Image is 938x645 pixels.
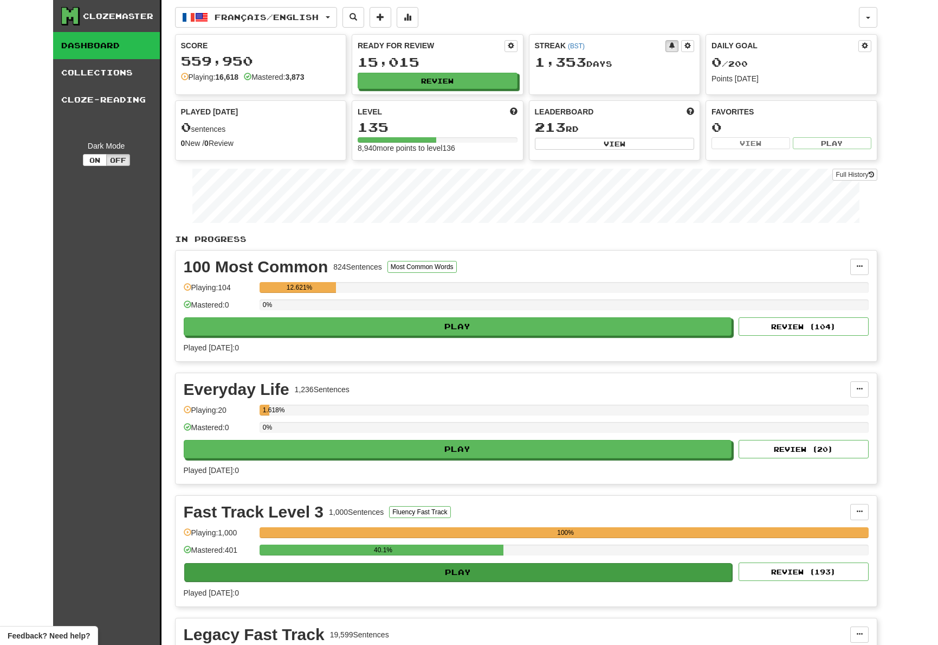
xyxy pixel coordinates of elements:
span: 1,353 [535,54,586,69]
div: Ready for Review [358,40,504,51]
div: Mastered: 0 [184,422,254,440]
div: Playing: [181,72,239,82]
div: Everyday Life [184,381,289,398]
button: On [83,154,107,166]
div: 100% [263,527,869,538]
button: Play [793,137,871,149]
button: Review [358,73,517,89]
div: Points [DATE] [711,73,871,84]
span: Open feedback widget [8,630,90,641]
button: Off [106,154,130,166]
button: Fluency Fast Track [389,506,450,518]
strong: 3,873 [285,73,304,81]
span: 0 [711,54,722,69]
div: Fast Track Level 3 [184,504,324,520]
button: Play [184,317,732,336]
div: 1.618% [263,405,269,416]
div: Legacy Fast Track [184,627,325,643]
div: sentences [181,120,341,135]
div: Clozemaster [83,11,153,22]
span: 213 [535,119,566,135]
a: Dashboard [53,32,160,59]
div: 40.1% [263,545,503,555]
button: View [535,138,695,150]
div: Mastered: 0 [184,299,254,317]
p: In Progress [175,234,877,245]
a: Collections [53,59,160,86]
div: 100 Most Common [184,259,328,275]
button: Play [184,440,732,458]
strong: 0 [181,139,185,148]
span: Français / English [215,12,319,22]
button: Review (104) [739,317,869,336]
div: Score [181,40,341,51]
span: Played [DATE]: 0 [184,589,239,597]
strong: 16,618 [215,73,238,81]
span: Played [DATE] [181,106,238,117]
span: This week in points, UTC [687,106,694,117]
button: More stats [397,7,418,28]
div: Dark Mode [61,141,152,151]
button: Search sentences [342,7,364,28]
div: 8,940 more points to level 136 [358,143,517,154]
div: Daily Goal [711,40,858,52]
div: Favorites [711,106,871,117]
div: Playing: 104 [184,282,254,300]
a: Full History [832,169,877,181]
span: Score more points to level up [510,106,517,117]
button: View [711,137,790,149]
span: Played [DATE]: 0 [184,343,239,352]
a: Cloze-Reading [53,86,160,113]
div: 559,950 [181,54,341,68]
div: 19,599 Sentences [330,629,389,640]
div: 0 [711,120,871,134]
button: Play [184,563,733,582]
div: 15,015 [358,55,517,69]
div: 135 [358,120,517,134]
div: rd [535,120,695,135]
span: Leaderboard [535,106,594,117]
button: Review (193) [739,563,869,581]
button: Français/English [175,7,337,28]
div: 1,236 Sentences [295,384,350,395]
div: New / Review [181,138,341,149]
button: Add sentence to collection [370,7,391,28]
div: Day s [535,55,695,69]
span: Level [358,106,382,117]
span: Played [DATE]: 0 [184,466,239,475]
strong: 0 [204,139,209,148]
div: Mastered: 401 [184,545,254,563]
div: 1,000 Sentences [329,507,384,518]
span: 0 [181,119,191,135]
div: Mastered: [244,72,304,82]
div: Streak [535,40,666,51]
button: Most Common Words [387,261,457,273]
div: Playing: 20 [184,405,254,423]
span: / 200 [711,59,748,68]
div: 824 Sentences [333,261,382,272]
button: Review (20) [739,440,869,458]
a: (BST) [568,42,585,50]
div: 12.621% [263,282,337,293]
div: Playing: 1,000 [184,527,254,545]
